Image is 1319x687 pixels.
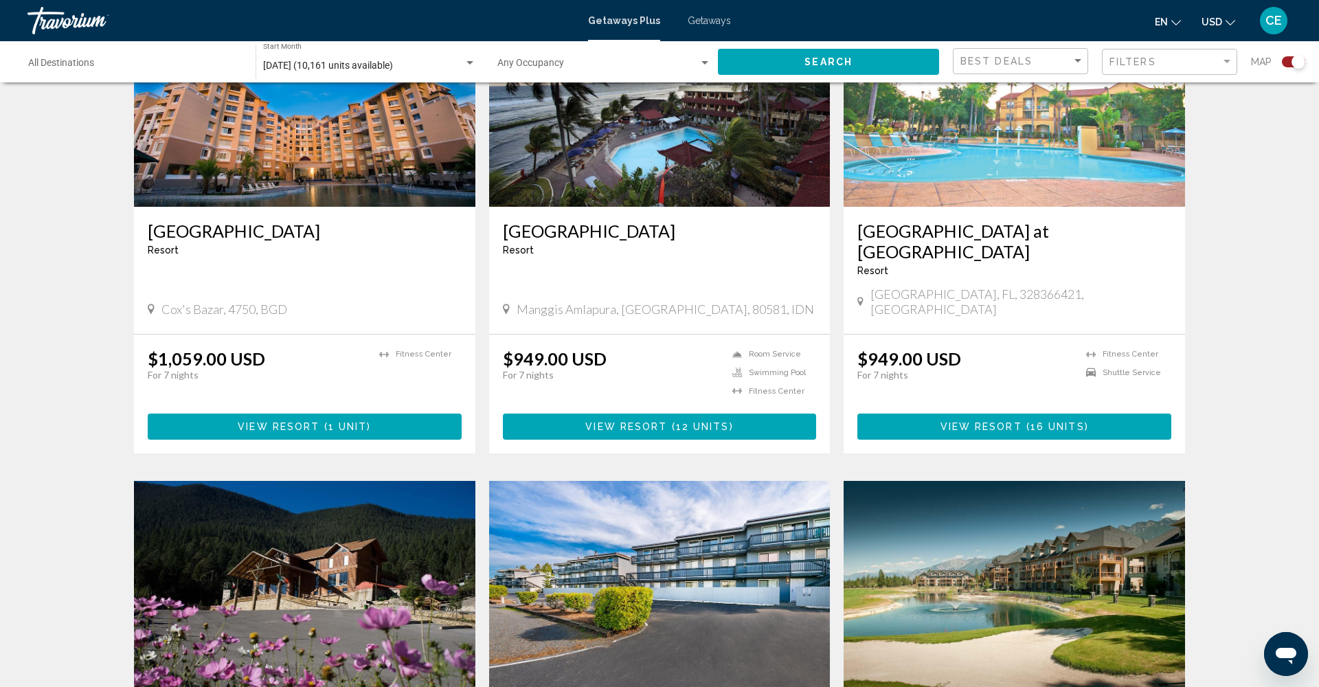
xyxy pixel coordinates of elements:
span: Manggis Amlapura, [GEOGRAPHIC_DATA], 80581, IDN [517,302,814,317]
span: CE [1265,14,1282,27]
p: For 7 nights [148,369,365,381]
span: ( ) [1022,422,1089,433]
a: Getaways [688,15,731,26]
span: 12 units [676,422,730,433]
span: Resort [503,245,534,256]
button: View Resort(12 units) [503,414,817,439]
span: View Resort [940,422,1022,433]
span: Fitness Center [749,387,804,396]
button: Search [718,49,939,74]
span: Filters [1109,56,1156,67]
span: Best Deals [960,56,1033,67]
span: ( ) [667,422,733,433]
span: Fitness Center [1103,350,1158,359]
a: [GEOGRAPHIC_DATA] at [GEOGRAPHIC_DATA] [857,221,1171,262]
span: Room Service [749,350,801,359]
span: Search [804,57,853,68]
span: View Resort [585,422,667,433]
span: 16 units [1030,422,1085,433]
span: [GEOGRAPHIC_DATA], FL, 328366421, [GEOGRAPHIC_DATA] [870,286,1171,317]
p: $1,059.00 USD [148,348,265,369]
mat-select: Sort by [960,56,1084,67]
span: Resort [857,265,888,276]
p: $949.00 USD [503,348,607,369]
span: Resort [148,245,179,256]
span: USD [1202,16,1222,27]
span: View Resort [238,422,319,433]
span: Fitness Center [396,350,451,359]
span: Map [1251,52,1272,71]
p: For 7 nights [857,369,1072,381]
p: For 7 nights [503,369,719,381]
a: Getaways Plus [588,15,660,26]
a: [GEOGRAPHIC_DATA] [148,221,462,241]
span: 1 unit [328,422,368,433]
a: [GEOGRAPHIC_DATA] [503,221,817,241]
p: $949.00 USD [857,348,961,369]
button: Filter [1102,48,1237,76]
span: en [1155,16,1168,27]
span: Swimming Pool [749,368,806,377]
span: ( ) [319,422,371,433]
button: View Resort(1 unit) [148,414,462,439]
button: Change currency [1202,12,1235,32]
span: [DATE] (10,161 units available) [263,60,393,71]
span: Shuttle Service [1103,368,1161,377]
button: View Resort(16 units) [857,414,1171,439]
iframe: Button to launch messaging window [1264,632,1308,676]
button: User Menu [1256,6,1292,35]
button: Change language [1155,12,1181,32]
span: Cox's Bazar, 4750, BGD [161,302,287,317]
a: Travorium [27,7,574,34]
